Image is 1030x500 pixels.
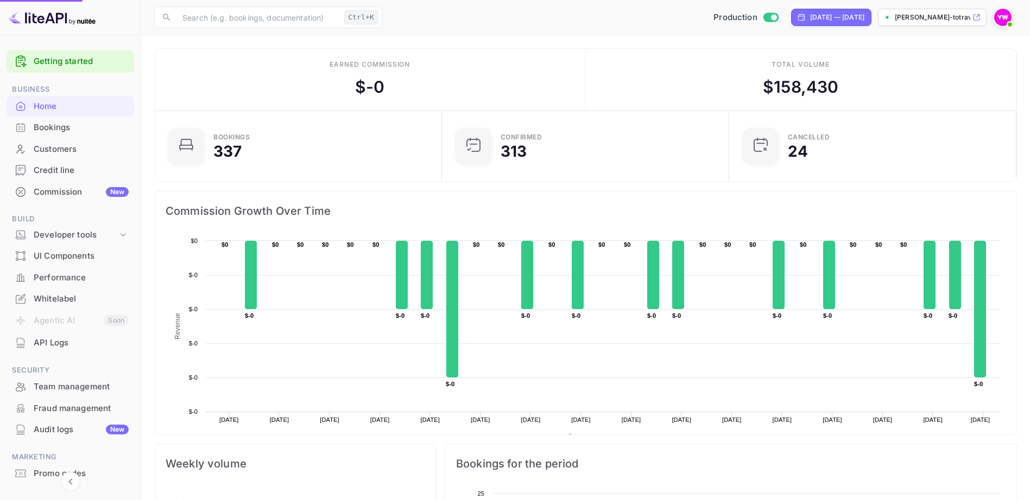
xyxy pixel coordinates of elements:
[7,398,134,418] a: Fraud management
[396,312,405,319] text: $-0
[34,381,129,393] div: Team management
[994,9,1012,26] img: Yahav Winkler
[7,117,134,137] a: Bookings
[548,241,555,248] text: $0
[330,60,410,69] div: Earned commission
[598,241,605,248] text: $0
[521,416,541,423] text: [DATE]
[421,312,429,319] text: $-0
[322,241,329,248] text: $0
[923,416,943,423] text: [DATE]
[501,134,542,140] div: Confirmed
[788,144,808,159] div: 24
[900,241,907,248] text: $0
[772,60,830,69] div: Total volume
[971,416,990,423] text: [DATE]
[272,241,279,248] text: $0
[320,416,339,423] text: [DATE]
[7,463,134,483] a: Promo codes
[174,313,181,339] text: Revenue
[974,381,983,387] text: $-0
[672,416,691,423] text: [DATE]
[34,467,129,480] div: Promo codes
[699,241,706,248] text: $0
[34,143,129,156] div: Customers
[7,332,134,354] div: API Logs
[498,241,505,248] text: $0
[420,416,440,423] text: [DATE]
[9,9,96,26] img: LiteAPI logo
[7,398,134,419] div: Fraud management
[219,416,239,423] text: [DATE]
[7,96,134,116] a: Home
[213,134,250,140] div: Bookings
[456,455,1006,472] span: Bookings for the period
[7,246,134,266] a: UI Components
[7,419,134,439] a: Audit logsNew
[7,160,134,181] div: Credit line
[823,312,832,319] text: $-0
[473,241,480,248] text: $0
[34,424,129,436] div: Audit logs
[270,416,289,423] text: [DATE]
[875,241,882,248] text: $0
[773,416,792,423] text: [DATE]
[850,241,857,248] text: $0
[622,416,641,423] text: [DATE]
[7,364,134,376] span: Security
[297,241,304,248] text: $0
[189,272,198,278] text: $-0
[571,416,591,423] text: [DATE]
[34,186,129,198] div: Commission
[34,250,129,262] div: UI Components
[245,312,254,319] text: $-0
[34,164,129,177] div: Credit line
[763,75,838,99] div: $ 158,430
[873,416,893,423] text: [DATE]
[810,12,864,22] div: [DATE] — [DATE]
[213,144,242,159] div: 337
[949,312,957,319] text: $-0
[709,11,782,24] div: Switch to Sandbox mode
[7,267,134,287] a: Performance
[800,241,807,248] text: $0
[191,238,198,244] text: $0
[521,312,530,319] text: $-0
[7,267,134,289] div: Performance
[166,455,425,472] span: Weekly volume
[477,490,484,497] text: 25
[34,100,129,113] div: Home
[34,55,129,68] a: Getting started
[7,160,134,180] a: Credit line
[189,408,198,415] text: $-0
[34,272,129,284] div: Performance
[749,241,756,248] text: $0
[34,229,118,241] div: Developer tools
[7,246,134,267] div: UI Components
[355,75,384,99] div: $ -0
[722,416,742,423] text: [DATE]
[7,213,134,225] span: Build
[7,463,134,484] div: Promo codes
[672,312,681,319] text: $-0
[7,376,134,398] div: Team management
[7,451,134,463] span: Marketing
[7,50,134,73] div: Getting started
[7,332,134,352] a: API Logs
[713,11,757,24] span: Production
[788,134,830,140] div: CANCELLED
[7,139,134,160] div: Customers
[501,144,527,159] div: 313
[34,121,129,134] div: Bookings
[176,7,340,28] input: Search (e.g. bookings, documentation)
[372,241,380,248] text: $0
[7,289,134,310] div: Whitelabel
[647,312,656,319] text: $-0
[106,187,129,197] div: New
[106,425,129,434] div: New
[624,241,631,248] text: $0
[572,312,580,319] text: $-0
[34,293,129,305] div: Whitelabel
[189,340,198,347] text: $-0
[7,96,134,117] div: Home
